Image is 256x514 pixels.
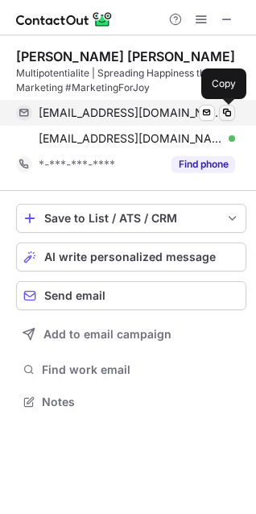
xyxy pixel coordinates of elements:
button: Send email [16,281,246,310]
div: [PERSON_NAME] [PERSON_NAME] [16,48,235,64]
img: ContactOut v5.3.10 [16,10,113,29]
span: AI write personalized message [44,251,216,263]
button: Notes [16,391,246,413]
span: Add to email campaign [43,328,171,341]
span: Notes [42,395,240,409]
div: Save to List / ATS / CRM [44,212,218,225]
span: Find work email [42,363,240,377]
span: Send email [44,289,105,302]
div: Multipotentialite | Spreading Happiness through Marketing #MarketingForJoy [16,66,246,95]
span: [EMAIL_ADDRESS][DOMAIN_NAME] [39,106,223,120]
button: Add to email campaign [16,320,246,349]
button: AI write personalized message [16,242,246,272]
button: Find work email [16,359,246,381]
button: Reveal Button [171,156,235,172]
button: save-profile-one-click [16,204,246,233]
span: [EMAIL_ADDRESS][DOMAIN_NAME] [39,131,223,146]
